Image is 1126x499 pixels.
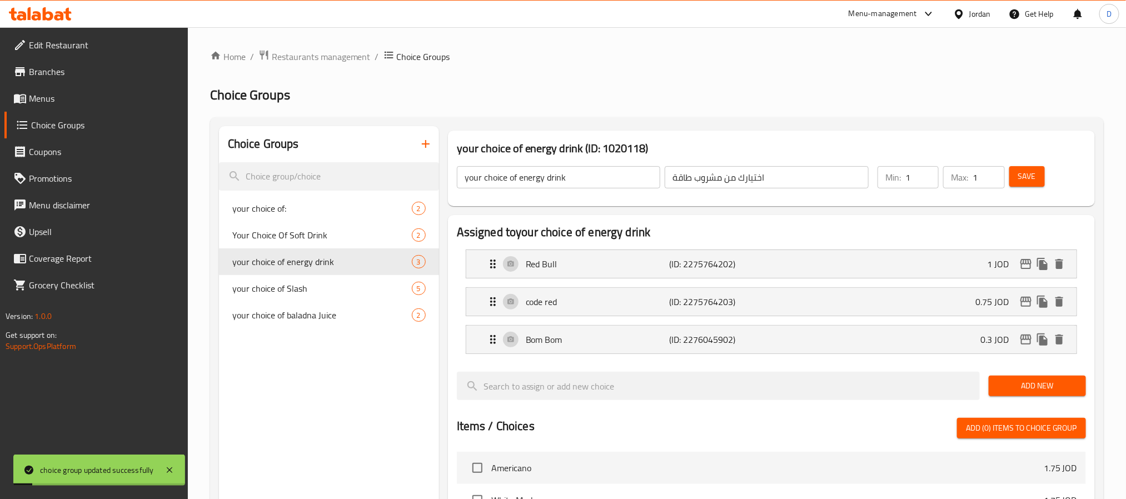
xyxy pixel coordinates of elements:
[1107,8,1112,20] span: D
[29,92,179,105] span: Menus
[669,333,765,346] p: (ID: 2276045902)
[412,228,426,242] div: Choices
[980,333,1018,346] p: 0.3 JOD
[412,257,425,267] span: 3
[951,171,968,184] p: Max:
[219,248,439,275] div: your choice of energy drink3
[1051,293,1068,310] button: delete
[998,379,1077,393] span: Add New
[31,118,179,132] span: Choice Groups
[457,139,1086,157] h3: your choice of energy drink (ID: 1020118)
[29,65,179,78] span: Branches
[1034,293,1051,310] button: duplicate
[989,376,1086,396] button: Add New
[491,461,1044,475] span: Americano
[526,257,669,271] p: Red Bull
[1034,331,1051,348] button: duplicate
[232,255,412,268] span: your choice of energy drink
[6,328,57,342] span: Get support on:
[232,202,412,215] span: your choice of:
[957,418,1086,438] button: Add (0) items to choice group
[412,255,426,268] div: Choices
[412,203,425,214] span: 2
[4,58,188,85] a: Branches
[1018,169,1036,183] span: Save
[466,456,489,480] span: Select choice
[1018,331,1034,348] button: edit
[29,252,179,265] span: Coverage Report
[29,225,179,238] span: Upsell
[969,8,991,20] div: Jordan
[966,421,1077,435] span: Add (0) items to choice group
[1018,256,1034,272] button: edit
[4,218,188,245] a: Upsell
[1034,256,1051,272] button: duplicate
[412,310,425,321] span: 2
[210,82,290,107] span: Choice Groups
[210,49,1104,64] nav: breadcrumb
[219,222,439,248] div: Your Choice Of Soft Drink2
[210,50,246,63] a: Home
[4,192,188,218] a: Menu disclaimer
[34,309,52,323] span: 1.0.0
[29,198,179,212] span: Menu disclaimer
[219,275,439,302] div: your choice of Slash5
[1009,166,1045,187] button: Save
[466,250,1077,278] div: Expand
[412,282,426,295] div: Choices
[412,283,425,294] span: 5
[4,165,188,192] a: Promotions
[4,138,188,165] a: Coupons
[258,49,371,64] a: Restaurants management
[885,171,901,184] p: Min:
[669,257,765,271] p: (ID: 2275764202)
[219,195,439,222] div: your choice of:2
[975,295,1018,308] p: 0.75 JOD
[29,38,179,52] span: Edit Restaurant
[6,339,76,353] a: Support.OpsPlatform
[219,162,439,191] input: search
[526,295,669,308] p: code red
[250,50,254,63] li: /
[29,278,179,292] span: Grocery Checklist
[412,230,425,241] span: 2
[1051,331,1068,348] button: delete
[457,418,535,435] h2: Items / Choices
[232,308,412,322] span: your choice of baladna Juice
[457,245,1086,283] li: Expand
[987,257,1018,271] p: 1 JOD
[228,136,299,152] h2: Choice Groups
[466,326,1077,353] div: Expand
[397,50,450,63] span: Choice Groups
[669,295,765,308] p: (ID: 2275764203)
[272,50,371,63] span: Restaurants management
[40,464,154,476] div: choice group updated successfully
[1044,461,1077,475] p: 1.75 JOD
[29,145,179,158] span: Coupons
[375,50,379,63] li: /
[6,309,33,323] span: Version:
[4,272,188,298] a: Grocery Checklist
[29,172,179,185] span: Promotions
[526,333,669,346] p: Bom Bom
[457,321,1086,358] li: Expand
[232,282,412,295] span: your choice of Slash
[412,202,426,215] div: Choices
[457,224,1086,241] h2: Assigned to your choice of energy drink
[849,7,917,21] div: Menu-management
[232,228,412,242] span: Your Choice Of Soft Drink
[219,302,439,328] div: your choice of baladna Juice2
[4,245,188,272] a: Coverage Report
[1051,256,1068,272] button: delete
[457,283,1086,321] li: Expand
[457,372,980,400] input: search
[412,308,426,322] div: Choices
[1018,293,1034,310] button: edit
[4,32,188,58] a: Edit Restaurant
[4,85,188,112] a: Menus
[466,288,1077,316] div: Expand
[4,112,188,138] a: Choice Groups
